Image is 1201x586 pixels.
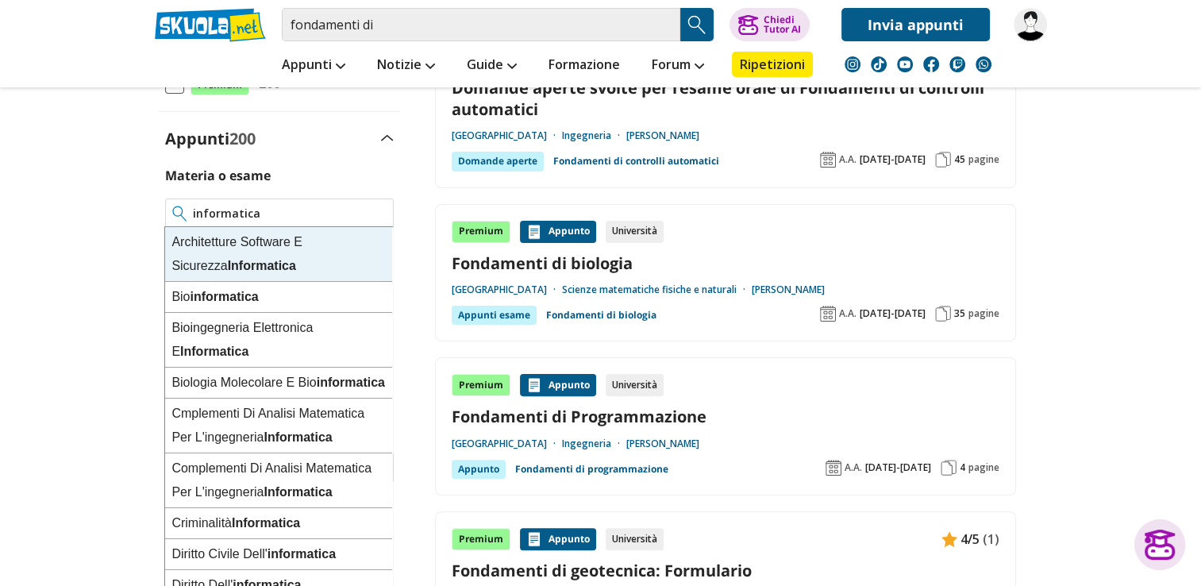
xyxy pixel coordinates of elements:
[452,438,562,450] a: [GEOGRAPHIC_DATA]
[278,52,349,80] a: Appunti
[452,406,999,427] a: Fondamenti di Programmazione
[935,306,951,322] img: Pagine
[871,56,887,72] img: tiktok
[606,221,664,243] div: Università
[839,153,856,166] span: A.A.
[562,438,626,450] a: Ingegneria
[520,528,596,550] div: Appunto
[264,485,332,499] strong: Informatica
[685,13,709,37] img: Cerca appunti, riassunti o versioni
[452,283,562,296] a: [GEOGRAPHIC_DATA]
[452,253,999,274] a: Fondamenti di biologia
[841,8,990,41] a: Invia appunti
[165,167,271,184] label: Materia o esame
[268,547,336,561] strong: informatica
[452,306,537,325] div: Appunti esame
[526,224,542,240] img: Appunti contenuto
[983,529,999,549] span: (1)
[452,77,999,120] a: Domande aperte svolte per l'esame orale di Fondamenti di controlli automatici
[860,307,926,320] span: [DATE]-[DATE]
[606,528,664,550] div: Università
[752,283,825,296] a: [PERSON_NAME]
[546,306,656,325] a: Fondamenti di biologia
[282,8,680,41] input: Cerca appunti, riassunti o versioni
[562,129,626,142] a: Ingegneria
[845,461,862,474] span: A.A.
[763,15,800,34] div: Chiedi Tutor AI
[820,152,836,168] img: Anno accademico
[626,438,699,450] a: [PERSON_NAME]
[865,461,931,474] span: [DATE]-[DATE]
[860,153,926,166] span: [DATE]-[DATE]
[897,56,913,72] img: youtube
[954,307,965,320] span: 35
[968,153,999,166] span: pagine
[520,374,596,396] div: Appunto
[976,56,991,72] img: WhatsApp
[229,128,256,149] span: 200
[526,531,542,547] img: Appunti contenuto
[452,129,562,142] a: [GEOGRAPHIC_DATA]
[515,460,668,479] a: Fondamenti di programmazione
[949,56,965,72] img: twitch
[165,227,392,282] div: Architetture Software E Sicurezza
[452,528,510,550] div: Premium
[193,206,386,222] input: Ricerca materia o esame
[165,313,392,368] div: Bioingegneria Elettronica E
[941,460,957,476] img: Pagine
[526,377,542,393] img: Appunti contenuto
[923,56,939,72] img: facebook
[373,52,439,80] a: Notizie
[732,52,813,77] a: Ripetizioni
[232,516,300,530] strong: Informatica
[606,374,664,396] div: Università
[180,345,248,358] strong: Informatica
[960,529,980,549] span: 4/5
[520,221,596,243] div: Appunto
[165,128,256,149] label: Appunti
[452,221,510,243] div: Premium
[680,8,714,41] button: Search Button
[317,376,385,389] strong: informatica
[826,460,841,476] img: Anno accademico
[553,152,719,171] a: Fondamenti di controlli automatici
[545,52,624,80] a: Formazione
[562,283,752,296] a: Scienze matematiche fisiche e naturali
[729,8,810,41] button: ChiediTutor AI
[1014,8,1047,41] img: sule04
[191,290,259,303] strong: informatica
[165,368,392,399] div: Biologia Molecolare E Bio
[165,399,392,453] div: Cmplementi Di Analisi Matematica Per L'ingegneria
[941,531,957,547] img: Appunti contenuto
[452,560,999,581] a: Fondamenti di geotecnica: Formulario
[452,152,544,171] div: Domande aperte
[228,259,296,272] strong: Informatica
[165,539,392,570] div: Diritto Civile Dell'
[264,430,332,444] strong: Informatica
[165,453,392,508] div: Complementi Di Analisi Matematica Per L'ingegneria
[648,52,708,80] a: Forum
[165,282,392,313] div: Bio
[452,374,510,396] div: Premium
[626,129,699,142] a: [PERSON_NAME]
[820,306,836,322] img: Anno accademico
[381,135,394,141] img: Apri e chiudi sezione
[463,52,521,80] a: Guide
[954,153,965,166] span: 45
[845,56,860,72] img: instagram
[968,461,999,474] span: pagine
[165,508,392,539] div: Criminalità
[172,206,187,222] img: Ricerca materia o esame
[452,460,506,479] div: Appunto
[935,152,951,168] img: Pagine
[839,307,856,320] span: A.A.
[968,307,999,320] span: pagine
[960,461,965,474] span: 4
